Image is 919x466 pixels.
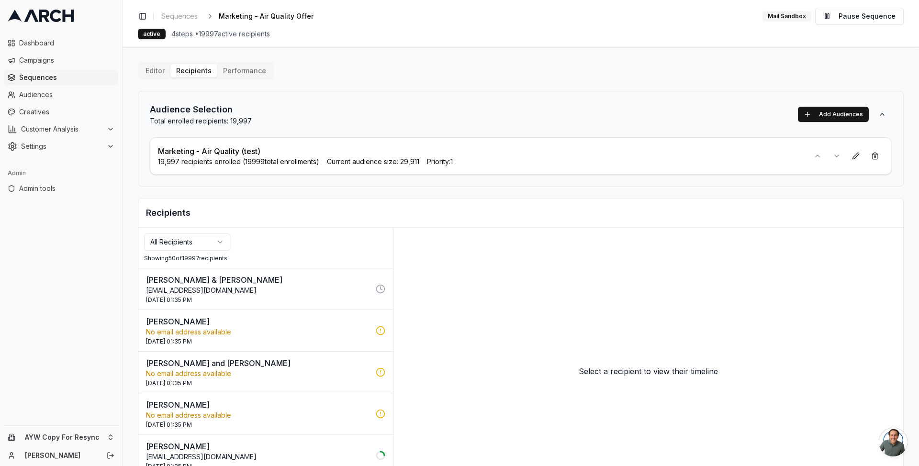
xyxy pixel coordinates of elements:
button: Log out [104,449,117,462]
button: Add Audiences [798,107,869,122]
div: Showing 50 of 19997 recipients [144,255,387,262]
button: Recipients [170,64,217,78]
span: Current audience size: 29,911 [327,157,419,166]
p: [EMAIL_ADDRESS][DOMAIN_NAME] [146,452,370,462]
button: Settings [4,139,118,154]
a: Admin tools [4,181,118,196]
div: Admin [4,166,118,181]
span: Sequences [161,11,198,21]
span: [DATE] 01:35 PM [146,379,192,387]
p: [EMAIL_ADDRESS][DOMAIN_NAME] [146,286,370,295]
span: Dashboard [19,38,114,48]
span: Customer Analysis [21,124,103,134]
p: No email address available [146,411,370,420]
a: Audiences [4,87,118,102]
button: Pause Sequence [815,8,904,25]
span: Priority: 1 [427,157,453,166]
button: [PERSON_NAME]No email address available[DATE] 01:35 PM [138,310,393,351]
div: Open chat [879,428,908,456]
p: No email address available [146,369,370,378]
button: Editor [140,64,170,78]
p: Total enrolled recipients: 19,997 [150,116,252,126]
h2: Audience Selection [150,103,252,116]
a: Sequences [4,70,118,85]
a: Campaigns [4,53,118,68]
span: [DATE] 01:35 PM [146,338,192,345]
span: Admin tools [19,184,114,193]
div: Mail Sandbox [762,11,811,22]
span: Sequences [19,73,114,82]
button: Performance [217,64,272,78]
span: 19,997 recipients enrolled [158,157,319,166]
p: [PERSON_NAME] [146,441,370,452]
span: Marketing - Air Quality Offer [219,11,314,21]
span: Creatives [19,107,114,117]
div: active [138,29,166,39]
span: [DATE] 01:35 PM [146,421,192,429]
a: Creatives [4,104,118,120]
button: [PERSON_NAME]No email address available[DATE] 01:35 PM [138,393,393,434]
p: [PERSON_NAME] and [PERSON_NAME] [146,357,370,369]
button: [PERSON_NAME] and [PERSON_NAME]No email address available[DATE] 01:35 PM [138,352,393,393]
p: [PERSON_NAME] [146,399,370,411]
span: ( 19999 total enrollments) [241,157,319,166]
p: [PERSON_NAME] & [PERSON_NAME] [146,274,370,286]
p: Marketing - Air Quality (test) [158,145,260,157]
span: 4 steps • 19997 active recipients [171,29,270,39]
span: Audiences [19,90,114,100]
button: [PERSON_NAME] & [PERSON_NAME][EMAIL_ADDRESS][DOMAIN_NAME][DATE] 01:35 PM [138,268,393,310]
p: No email address available [146,327,370,337]
h2: Recipients [146,206,896,220]
a: [PERSON_NAME] [25,451,96,460]
span: AYW Copy For Resync [25,433,103,442]
span: Campaigns [19,55,114,65]
nav: breadcrumb [157,10,329,23]
span: [DATE] 01:35 PM [146,296,192,304]
button: Customer Analysis [4,122,118,137]
p: [PERSON_NAME] [146,316,370,327]
span: Settings [21,142,103,151]
a: Dashboard [4,35,118,51]
button: AYW Copy For Resync [4,430,118,445]
a: Sequences [157,10,202,23]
